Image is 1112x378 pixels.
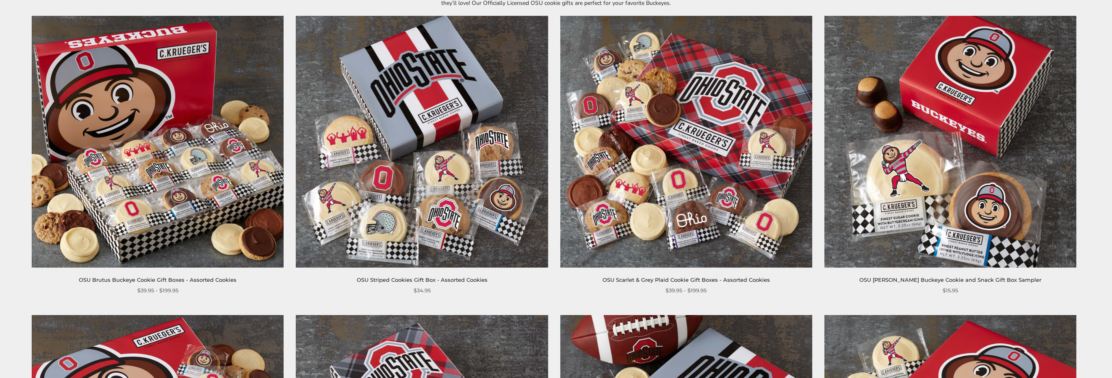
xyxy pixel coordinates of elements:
img: OSU Scarlet & Grey Plaid Cookie Gift Boxes - Assorted Cookies [560,16,812,268]
span: $15.95 [943,286,958,295]
a: OSU Striped Cookies Gift Box - Assorted Cookies [356,276,487,283]
img: OSU Striped Cookies Gift Box - Assorted Cookies [296,16,548,268]
span: $34.95 [413,286,430,295]
a: OSU [PERSON_NAME] Buckeye Cookie and Snack Gift Box Sampler [859,276,1041,283]
img: OSU Brutus Buckeye Cookie Gift Boxes - Assorted Cookies [32,16,284,268]
a: OSU Brutus Buckeye Cookie Gift Boxes - Assorted Cookies [79,276,236,283]
span: $39.95 - $199.95 [137,286,178,295]
a: OSU Scarlet & Grey Plaid Cookie Gift Boxes - Assorted Cookies [603,276,770,283]
span: $39.95 - $199.95 [665,286,707,295]
img: OSU Brutus Buckeye Cookie and Snack Gift Box Sampler [824,16,1076,268]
